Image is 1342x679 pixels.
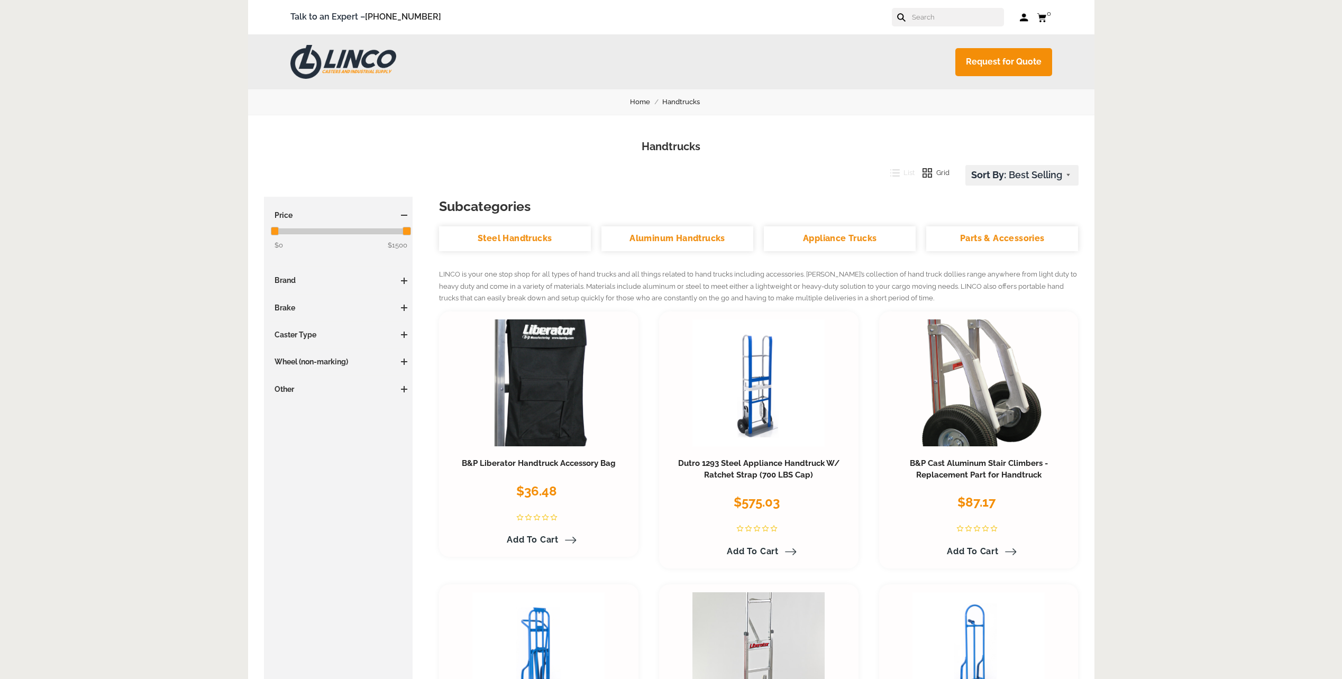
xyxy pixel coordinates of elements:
input: Search [911,8,1004,26]
a: Add to Cart [941,543,1017,561]
h3: Brake [269,302,408,313]
a: Add to Cart [500,531,577,549]
span: $36.48 [516,483,557,499]
a: Dutro 1293 Steel Appliance Handtruck W/ Ratchet Strap (700 LBS Cap) [678,458,839,480]
h3: Other [269,384,408,394]
h3: Wheel (non-marking) [269,356,408,367]
h3: Caster Type [269,329,408,340]
a: Home [630,96,662,108]
span: $1500 [388,240,407,251]
span: Talk to an Expert – [290,10,441,24]
span: Add to Cart [507,535,559,545]
a: Log in [1020,12,1029,23]
a: Parts & Accessories [926,226,1078,251]
img: LINCO CASTERS & INDUSTRIAL SUPPLY [290,45,396,79]
a: Add to Cart [720,543,797,561]
span: $87.17 [957,494,996,510]
a: B&P Cast Aluminum Stair Climbers - Replacement Part for Handtruck [910,458,1048,480]
a: [PHONE_NUMBER] [365,12,441,22]
span: Add to Cart [947,546,999,556]
a: Handtrucks [662,96,712,108]
p: LINCO is your one stop shop for all types of hand trucks and all things related to hand trucks in... [439,269,1079,305]
h1: Handtrucks [264,139,1079,154]
button: Grid [915,165,950,181]
a: Aluminum Handtrucks [601,226,753,251]
a: 0 [1037,11,1052,24]
a: Request for Quote [955,48,1052,76]
a: B&P Liberator Handtruck Accessory Bag [462,458,616,468]
h3: Brand [269,275,408,286]
span: Add to Cart [727,546,779,556]
span: $0 [275,241,283,249]
span: $575.03 [734,494,780,510]
h3: Price [269,210,408,221]
h3: Subcategories [439,197,1079,216]
button: List [882,165,915,181]
a: Steel Handtrucks [439,226,591,251]
span: 0 [1047,10,1051,17]
a: Appliance Trucks [764,226,916,251]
